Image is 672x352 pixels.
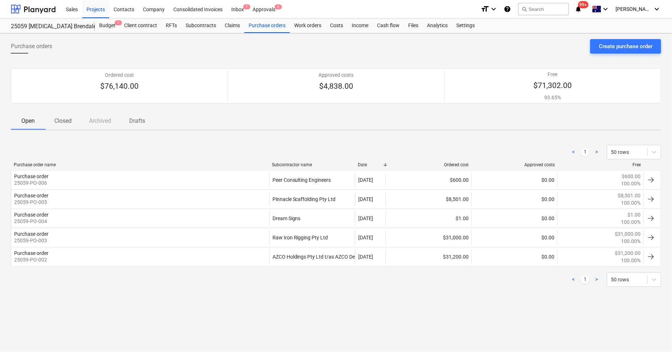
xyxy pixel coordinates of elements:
div: Chat Widget [636,317,672,352]
a: Next page [592,148,601,156]
div: $8,501.00 [385,192,472,206]
span: 1 [243,4,250,9]
p: $8,501.00 [618,192,641,199]
a: Previous page [569,275,578,284]
a: Files [404,18,423,33]
a: Income [347,18,373,33]
div: Approved costs [474,162,555,167]
div: [DATE] [358,215,373,221]
div: Ordered cost [388,162,469,167]
div: Date [358,162,383,167]
p: 25059-PO-006 [14,179,48,187]
div: Free [561,162,641,167]
div: $600.00 [385,173,472,187]
p: Free [533,71,572,78]
div: Purchase order name [14,162,266,167]
div: Dream Signs [269,211,355,226]
div: $31,200.00 [385,250,472,264]
a: Work orders [290,18,326,33]
a: RFTs [161,18,181,33]
div: $0.00 [472,173,558,187]
div: $31,000.00 [385,230,472,245]
p: 25059-PO-003 [14,237,48,244]
p: 25059-PO-005 [14,198,48,206]
a: Page 1 is your current page [581,148,589,156]
p: Drafts [128,117,146,125]
a: Page 1 is your current page [581,275,589,284]
i: keyboard_arrow_down [489,5,498,13]
i: keyboard_arrow_down [601,5,610,13]
div: Peer Consulting Engineers [269,173,355,187]
div: $0.00 [472,192,558,206]
span: Purchase orders [11,42,52,51]
div: 25059 [MEDICAL_DATA] Brendale Re-roof and New Shed [11,23,86,30]
p: $71,302.00 [533,81,572,91]
a: Previous page [569,148,578,156]
i: notifications [575,5,582,13]
p: 100.00% [621,199,641,206]
p: 25059-PO-002 [14,256,48,263]
p: $31,200.00 [615,250,641,257]
button: Search [518,3,569,15]
i: format_size [481,5,489,13]
span: 99+ [578,1,589,8]
div: AZCO Holdings Pty Ltd t/as AZCO Demolition [269,250,355,264]
p: Open [20,117,37,125]
div: Settings [452,18,479,33]
p: $76,140.00 [100,81,139,92]
div: Pinnacle Scaffolding Pty Ltd [269,192,355,206]
a: Budget1 [95,18,120,33]
span: 2 [275,4,282,9]
span: [PERSON_NAME] [616,6,652,12]
div: Raw Iron Rigging Pty Ltd [269,230,355,245]
div: $0.00 [472,230,558,245]
p: 25059-PO-004 [14,218,48,225]
span: 1 [115,20,122,25]
a: Claims [220,18,244,33]
div: [DATE] [358,196,373,202]
a: Analytics [423,18,452,33]
div: Purchase order [14,231,48,237]
button: Create purchase order [590,39,661,54]
i: keyboard_arrow_down [652,5,661,13]
div: [DATE] [358,254,373,260]
div: [DATE] [358,235,373,240]
p: Ordered cost [100,71,139,79]
div: $0.00 [472,250,558,264]
div: Purchase order [14,250,48,256]
div: Purchase order [14,193,48,198]
p: 100.00% [621,180,641,187]
div: Budget [95,18,120,33]
p: $600.00 [622,173,641,180]
div: $0.00 [472,211,558,226]
p: $31,000.00 [615,230,641,238]
div: Subcontracts [181,18,220,33]
div: Purchase order [14,212,48,218]
div: Subcontractor name [272,162,352,167]
i: Knowledge base [504,5,511,13]
p: 93.65% [533,94,572,101]
a: Cash flow [373,18,404,33]
p: 100.00% [621,257,641,264]
p: Approved costs [318,71,354,79]
a: Purchase orders [244,18,290,33]
div: [DATE] [358,177,373,183]
a: Costs [326,18,347,33]
a: Next page [592,275,601,284]
div: Create purchase order [599,42,652,51]
p: 100.00% [621,238,641,245]
p: $1.00 [627,211,641,218]
p: $4,838.00 [318,81,354,92]
p: Closed [54,117,72,125]
div: Purchase order [14,173,48,179]
span: search [521,6,527,12]
a: Client contract [120,18,161,33]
